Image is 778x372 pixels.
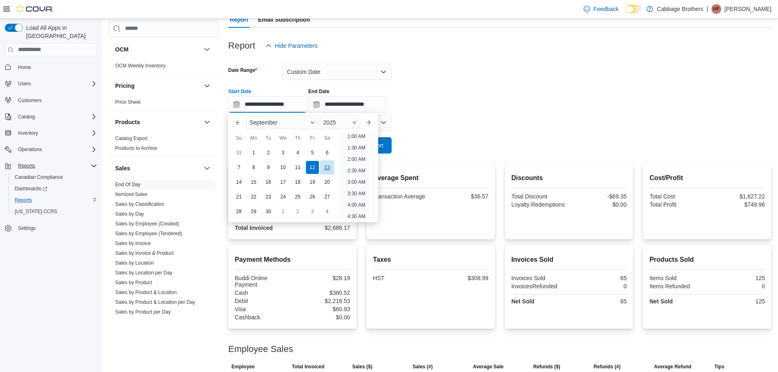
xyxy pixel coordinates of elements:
div: Sa [321,131,334,145]
a: Sales by Invoice [115,241,151,246]
a: Sales by Location per Day [115,270,172,276]
span: Home [18,64,31,71]
span: Inventory [18,130,38,136]
li: 1:00 AM [344,131,368,141]
div: Debit [235,298,291,304]
a: Dashboards [11,184,51,194]
button: Canadian Compliance [8,172,100,183]
p: | [707,4,708,14]
div: InvoicesRefunded [511,283,567,290]
div: Cashback [235,314,291,321]
span: Catalog [15,112,97,122]
span: Sales by Classification [115,201,164,207]
a: Sales by Employee (Tendered) [115,231,182,236]
span: Sales ($) [352,363,372,370]
span: Reports [11,195,97,205]
div: day-30 [262,205,275,218]
button: [US_STATE] CCRS [8,206,100,217]
span: Itemized Sales [115,191,147,198]
div: $2,216.53 [294,298,350,304]
span: Canadian Compliance [15,174,63,180]
a: Feedback [580,1,622,17]
span: Washington CCRS [11,207,97,216]
span: Email Subscription [258,11,310,28]
span: Sales (#) [412,363,432,370]
div: Items Sold [649,275,705,281]
div: day-4 [321,205,334,218]
div: day-15 [247,176,260,189]
div: Th [291,131,304,145]
div: day-21 [232,190,245,203]
li: 2:30 AM [344,166,368,176]
h2: Payment Methods [235,255,350,265]
span: Sales by Invoice & Product [115,250,174,256]
div: day-9 [262,161,275,174]
ul: Time [338,132,375,219]
span: Canadian Compliance [11,172,97,182]
h2: Products Sold [649,255,765,265]
div: day-13 [320,160,334,174]
div: 0 [709,283,765,290]
span: Operations [18,146,42,153]
div: day-20 [321,176,334,189]
span: HF [713,4,720,14]
div: -$69.35 [571,193,626,200]
div: $749.96 [709,201,765,208]
button: Catalog [2,111,100,123]
div: $36.57 [432,193,488,200]
div: day-1 [276,205,290,218]
button: Sales [115,164,201,172]
div: day-2 [291,205,304,218]
a: Price Sheet [115,99,140,105]
button: Products [202,117,212,127]
span: Inventory [15,128,97,138]
a: Sales by Product per Day [115,309,171,315]
button: Pricing [202,81,212,91]
div: Sales [109,180,218,320]
li: 3:00 AM [344,177,368,187]
span: Reports [15,161,97,171]
div: $0.00 [294,314,350,321]
span: Home [15,62,97,72]
button: Hide Parameters [262,38,321,54]
div: day-24 [276,190,290,203]
a: Sales by Employee (Created) [115,221,179,227]
div: Total Discount [511,193,567,200]
li: 4:30 AM [344,212,368,221]
button: Operations [2,144,100,155]
div: Items Refunded [649,283,705,290]
a: Reports [11,195,35,205]
button: Inventory [2,127,100,139]
div: day-10 [276,161,290,174]
a: Sales by Location [115,260,154,266]
a: Sales by Product & Location [115,290,177,295]
span: Reports [18,163,35,169]
span: Load All Apps in [GEOGRAPHIC_DATA] [23,24,97,40]
label: Start Date [228,88,252,95]
h2: Average Spent [373,173,488,183]
span: Sales by Product [115,279,152,286]
a: Sales by Product & Location per Day [115,299,195,305]
div: Total Cost [649,193,705,200]
strong: Net Sold [649,298,673,305]
p: Cabbage Brothers [657,4,704,14]
a: Catalog Export [115,136,147,141]
div: We [276,131,290,145]
h3: Employee Sales [228,344,293,354]
label: Date Range [228,67,257,74]
div: $380.52 [294,290,350,296]
div: day-6 [321,146,334,159]
span: Dashboards [11,184,97,194]
input: Dark Mode [625,5,642,13]
span: Customers [15,95,97,105]
a: Itemized Sales [115,192,147,197]
a: Sales by Day [115,211,144,217]
div: day-14 [232,176,245,189]
div: day-25 [291,190,304,203]
div: 65 [571,298,626,305]
li: 3:30 AM [344,189,368,198]
button: Users [2,78,100,89]
div: Transaction Average [373,193,429,200]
